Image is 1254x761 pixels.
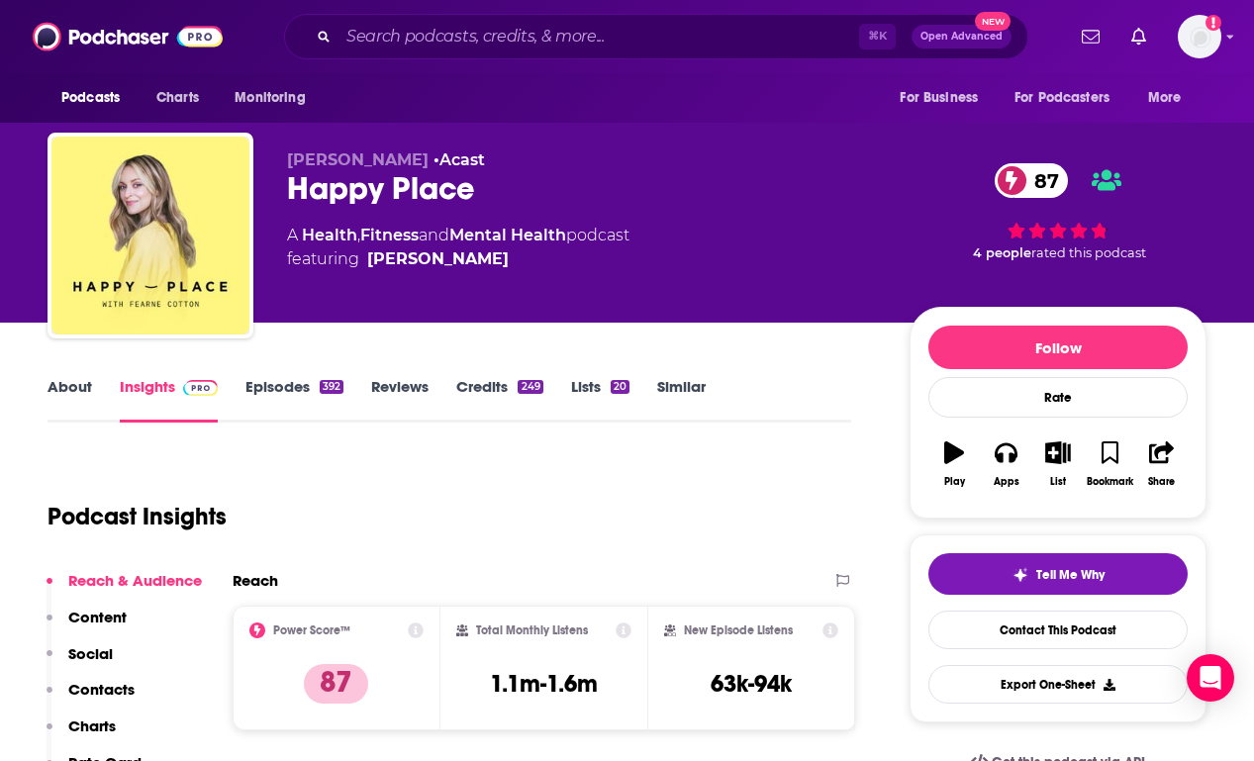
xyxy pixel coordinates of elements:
[183,380,218,396] img: Podchaser Pro
[449,226,566,244] a: Mental Health
[928,428,980,500] button: Play
[68,571,202,590] p: Reach & Audience
[900,84,978,112] span: For Business
[920,32,1003,42] span: Open Advanced
[434,150,485,169] span: •
[33,18,223,55] img: Podchaser - Follow, Share and Rate Podcasts
[287,224,629,271] div: A podcast
[419,226,449,244] span: and
[973,245,1031,260] span: 4 people
[371,377,429,423] a: Reviews
[886,79,1003,117] button: open menu
[1123,20,1154,53] a: Show notifications dropdown
[47,571,202,608] button: Reach & Audience
[320,380,343,394] div: 392
[571,377,629,423] a: Lists20
[47,644,113,681] button: Social
[711,669,792,699] h3: 63k-94k
[120,377,218,423] a: InsightsPodchaser Pro
[47,608,127,644] button: Content
[1187,654,1234,702] div: Open Intercom Messenger
[51,137,249,334] img: Happy Place
[144,79,211,117] a: Charts
[357,226,360,244] span: ,
[995,163,1069,198] a: 87
[456,377,542,423] a: Credits249
[928,665,1188,704] button: Export One-Sheet
[928,611,1188,649] a: Contact This Podcast
[1084,428,1135,500] button: Bookmark
[48,502,227,531] h1: Podcast Insights
[233,571,278,590] h2: Reach
[221,79,331,117] button: open menu
[48,79,145,117] button: open menu
[1050,476,1066,488] div: List
[287,247,629,271] span: featuring
[302,226,357,244] a: Health
[1178,15,1221,58] span: Logged in as sarahhallprinc
[245,377,343,423] a: Episodes392
[518,380,542,394] div: 249
[1148,476,1175,488] div: Share
[684,623,793,637] h2: New Episode Listens
[360,226,419,244] a: Fitness
[859,24,896,49] span: ⌘ K
[1036,567,1105,583] span: Tell Me Why
[1014,163,1069,198] span: 87
[975,12,1011,31] span: New
[235,84,305,112] span: Monitoring
[1014,84,1109,112] span: For Podcasters
[47,680,135,716] button: Contacts
[1074,20,1108,53] a: Show notifications dropdown
[1136,428,1188,500] button: Share
[928,553,1188,595] button: tell me why sparkleTell Me Why
[928,377,1188,418] div: Rate
[273,623,350,637] h2: Power Score™
[1087,476,1133,488] div: Bookmark
[47,716,116,753] button: Charts
[994,476,1019,488] div: Apps
[439,150,485,169] a: Acast
[287,150,429,169] span: [PERSON_NAME]
[304,664,368,704] p: 87
[1134,79,1206,117] button: open menu
[1178,15,1221,58] img: User Profile
[68,644,113,663] p: Social
[61,84,120,112] span: Podcasts
[657,377,706,423] a: Similar
[980,428,1031,500] button: Apps
[1206,15,1221,31] svg: Add a profile image
[1013,567,1028,583] img: tell me why sparkle
[944,476,965,488] div: Play
[156,84,199,112] span: Charts
[367,247,509,271] a: Fearne Cotton
[284,14,1028,59] div: Search podcasts, credits, & more...
[338,21,859,52] input: Search podcasts, credits, & more...
[48,377,92,423] a: About
[611,380,629,394] div: 20
[490,669,598,699] h3: 1.1m-1.6m
[476,623,588,637] h2: Total Monthly Listens
[68,608,127,626] p: Content
[1002,79,1138,117] button: open menu
[1031,245,1146,260] span: rated this podcast
[910,150,1206,273] div: 87 4 peoplerated this podcast
[1032,428,1084,500] button: List
[928,326,1188,369] button: Follow
[1178,15,1221,58] button: Show profile menu
[68,716,116,735] p: Charts
[912,25,1012,48] button: Open AdvancedNew
[68,680,135,699] p: Contacts
[1148,84,1182,112] span: More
